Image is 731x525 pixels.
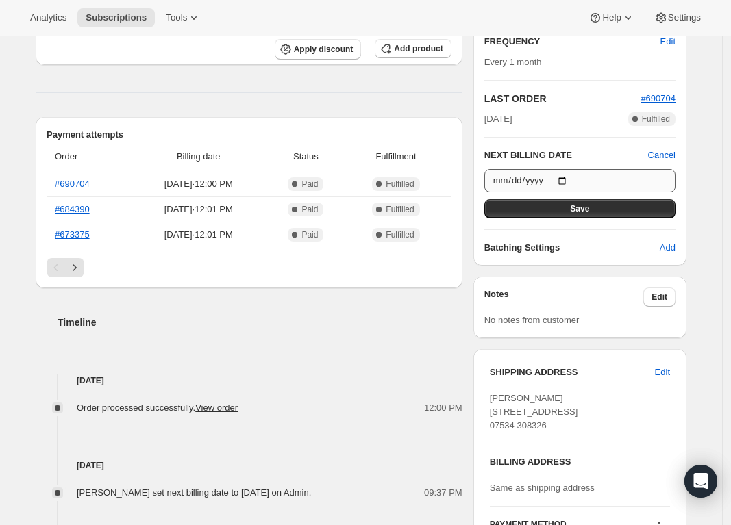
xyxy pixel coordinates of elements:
[386,179,414,190] span: Fulfilled
[484,315,580,325] span: No notes from customer
[86,12,147,23] span: Subscriptions
[490,393,578,431] span: [PERSON_NAME] [STREET_ADDRESS] 07534 308326
[55,204,90,214] a: #684390
[375,39,451,58] button: Add product
[294,44,354,55] span: Apply discount
[134,203,263,216] span: [DATE] · 12:01 PM
[77,487,311,498] span: [PERSON_NAME] set next billing date to [DATE] on Admin.
[30,12,66,23] span: Analytics
[77,402,238,413] span: Order processed successfully.
[394,43,443,54] span: Add product
[652,237,684,259] button: Add
[301,179,318,190] span: Paid
[484,35,660,49] h2: FREQUENCY
[484,287,644,307] h3: Notes
[642,114,670,125] span: Fulfilled
[77,8,155,27] button: Subscriptions
[646,8,709,27] button: Settings
[580,8,643,27] button: Help
[424,401,462,415] span: 12:00 PM
[641,93,676,103] a: #690704
[134,150,263,164] span: Billing date
[490,455,670,469] h3: BILLING ADDRESS
[36,459,462,472] h4: [DATE]
[648,149,676,162] button: Cancel
[490,483,595,493] span: Same as shipping address
[660,241,676,255] span: Add
[195,402,238,413] a: View order
[65,258,84,277] button: Next
[134,228,263,242] span: [DATE] · 12:01 PM
[668,12,701,23] span: Settings
[386,229,414,240] span: Fulfilled
[386,204,414,215] span: Fulfilled
[490,366,655,379] h3: SHIPPING ADDRESS
[684,465,717,498] div: Open Intercom Messenger
[134,177,263,191] span: [DATE] · 12:00 PM
[47,258,451,277] nav: Pagination
[660,35,676,49] span: Edit
[424,486,462,500] span: 09:37 PM
[55,229,90,240] a: #673375
[166,12,187,23] span: Tools
[484,112,512,126] span: [DATE]
[655,366,670,379] span: Edit
[271,150,341,164] span: Status
[484,199,676,218] button: Save
[301,229,318,240] span: Paid
[47,142,130,172] th: Order
[158,8,209,27] button: Tools
[602,12,621,23] span: Help
[641,92,676,105] button: #690704
[570,203,589,214] span: Save
[652,292,667,303] span: Edit
[22,8,75,27] button: Analytics
[36,374,462,387] h4: [DATE]
[58,316,462,329] h2: Timeline
[484,241,660,255] h6: Batching Settings
[652,31,684,53] button: Edit
[47,128,451,142] h2: Payment attempts
[643,287,676,307] button: Edit
[275,39,362,60] button: Apply discount
[484,57,542,67] span: Every 1 month
[484,149,648,162] h2: NEXT BILLING DATE
[647,361,678,383] button: Edit
[484,92,641,105] h2: LAST ORDER
[301,204,318,215] span: Paid
[55,179,90,189] a: #690704
[349,150,443,164] span: Fulfillment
